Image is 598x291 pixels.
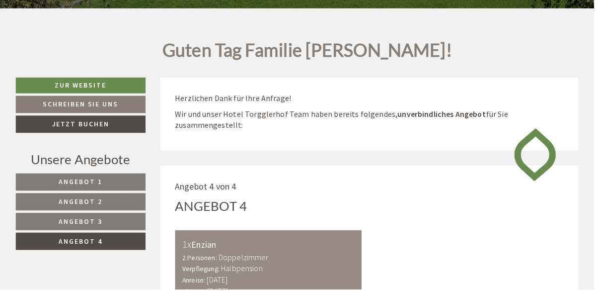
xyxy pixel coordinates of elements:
p: Herzlichen Dank für Ihre Anfrage! [176,93,568,104]
b: Doppelzimmer [220,254,270,264]
p: Wir und unser Hotel Torgglerhof Team haben bereits folgendes, für Sie zusammengestellt: [176,109,568,132]
div: Guten Tag, wie können wir Ihnen helfen? [8,27,162,58]
span: Angebot 3 [59,218,103,227]
span: Angebot 4 [59,238,103,247]
div: [GEOGRAPHIC_DATA] [15,29,157,37]
small: Anreise: [184,278,207,287]
img: image [510,120,567,191]
div: Unsere Angebote [16,151,147,170]
button: Senden [332,262,391,280]
b: Halbpension [223,265,264,275]
h1: Guten Tag Familie [PERSON_NAME]! [164,41,455,66]
span: Angebot 1 [59,179,103,188]
a: Zur Website [16,78,147,94]
small: 2 Personen: [184,256,219,264]
b: [DATE] [208,277,229,287]
div: Enzian [184,239,357,254]
small: Verpflegung: [184,267,221,275]
strong: unverbindliches Angebot [400,110,490,120]
b: 1x [184,240,193,252]
div: Angebot 4 [176,198,249,217]
small: 08:18 [15,49,157,56]
a: Jetzt buchen [16,116,147,134]
span: Angebot 2 [59,198,103,207]
div: [DATE] [177,8,214,25]
a: Schreiben Sie uns [16,97,147,114]
span: Angebot 4 von 4 [176,182,238,194]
